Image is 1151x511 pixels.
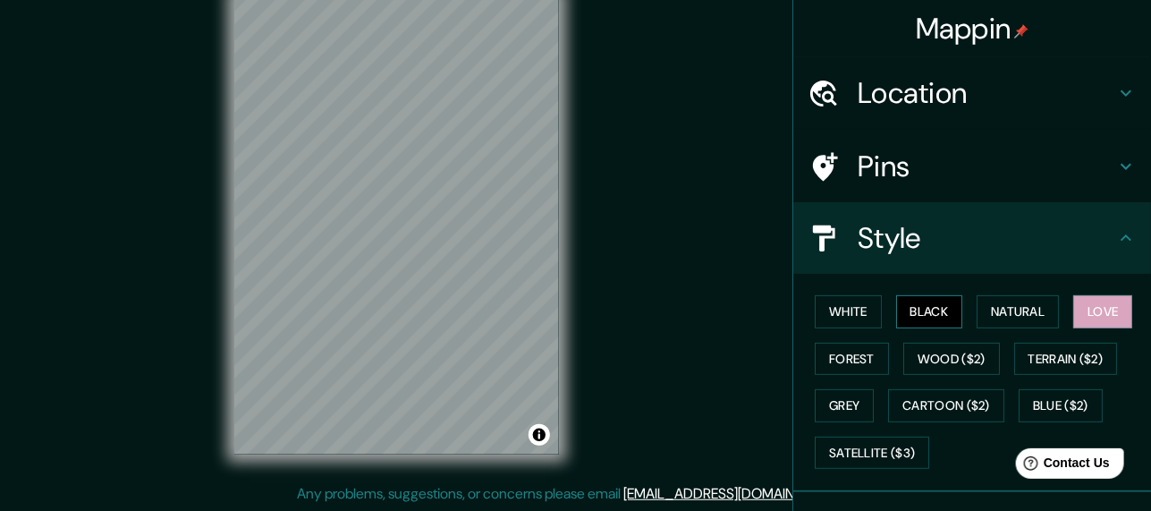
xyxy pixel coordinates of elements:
[896,295,963,328] button: Black
[1014,343,1118,376] button: Terrain ($2)
[858,220,1115,256] h4: Style
[1014,24,1028,38] img: pin-icon.png
[624,484,845,503] a: [EMAIL_ADDRESS][DOMAIN_NAME]
[529,424,550,446] button: Toggle attribution
[858,149,1115,184] h4: Pins
[815,389,874,422] button: Grey
[815,343,889,376] button: Forest
[815,437,929,470] button: Satellite ($3)
[298,483,848,505] p: Any problems, suggestions, or concerns please email .
[888,389,1004,422] button: Cartoon ($2)
[1019,389,1103,422] button: Blue ($2)
[916,11,1029,47] h4: Mappin
[793,202,1151,274] div: Style
[1073,295,1132,328] button: Love
[793,57,1151,129] div: Location
[815,295,882,328] button: White
[992,441,1131,491] iframe: Help widget launcher
[858,75,1115,111] h4: Location
[793,131,1151,202] div: Pins
[977,295,1059,328] button: Natural
[903,343,1000,376] button: Wood ($2)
